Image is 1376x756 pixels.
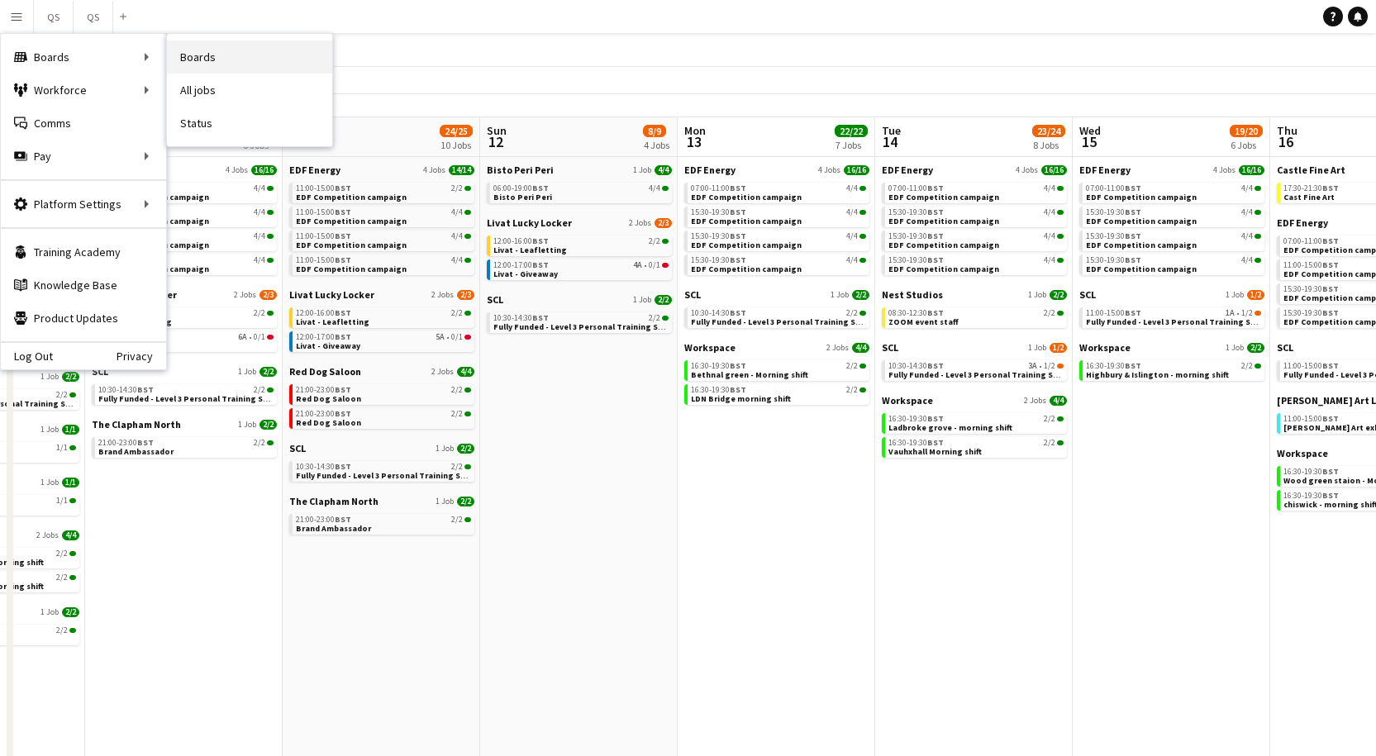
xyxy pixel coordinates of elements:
span: 1 Job [238,367,256,377]
span: 4/4 [655,165,672,175]
span: 4/4 [1044,208,1055,216]
span: 4 Jobs [1016,165,1038,175]
span: 11:00-15:00 [1086,309,1141,317]
a: 11:00-15:00BST4/4EDF Competition campaign [296,231,471,250]
span: 12:00-17:00 [296,333,351,341]
span: 1 Job [1028,343,1046,353]
span: 1 Job [40,372,59,382]
span: 12:00-17:00 [493,261,549,269]
span: BST [730,231,746,241]
a: Boards [167,40,332,74]
span: 16/16 [844,165,869,175]
a: 11:00-15:00BST2/2EDF Competition campaign [296,183,471,202]
div: Red Dog Saloon2 Jobs4/421:00-23:00BST2/2Red Dog Saloon21:00-23:00BST2/2Red Dog Saloon [289,365,474,442]
span: 1/2 [1247,290,1264,300]
span: 4/4 [649,184,660,193]
a: Workspace2 Jobs4/4 [684,341,869,354]
span: SCL [92,365,108,378]
span: EDF Competition campaign [296,192,407,202]
span: 16/16 [1041,165,1067,175]
span: Bisto Peri Peri [493,192,552,202]
span: 0/1 [451,333,463,341]
a: Nest Studios1 Job2/2 [882,288,1067,301]
a: EDF Energy4 Jobs16/16 [882,164,1067,176]
span: 4/4 [846,232,858,240]
span: EDF Competition campaign [888,192,999,202]
span: 16:30-19:30 [691,362,746,370]
span: BST [335,207,351,217]
span: EDF Competition campaign [296,240,407,250]
span: 15:30-19:30 [691,256,746,264]
a: 11:00-15:00BST1A•1/2Fully Funded - Level 3 Personal Training Skills Bootcamp [1086,307,1261,326]
span: 17:30-21:30 [1283,184,1339,193]
span: EDF Competition campaign [691,216,802,226]
span: BST [927,307,944,318]
span: 16/16 [251,165,277,175]
span: BST [335,384,351,395]
span: Fully Funded - Level 3 Personal Training Skills Bootcamp [1086,316,1312,327]
span: 2/2 [1044,309,1055,317]
span: 07:00-11:00 [888,184,944,193]
span: SCL [1079,288,1096,301]
span: 4/4 [1044,256,1055,264]
span: SCL [882,341,898,354]
a: 07:00-11:00BST4/4EDF Competition campaign [888,183,1064,202]
a: Livat Lucky Locker2 Jobs2/3 [92,288,277,301]
div: • [296,333,471,341]
span: BST [1322,283,1339,294]
div: • [888,362,1064,370]
span: 2 Jobs [826,343,849,353]
span: Fully Funded - Level 3 Personal Training Skills Bootcamp [888,369,1114,380]
span: BST [1125,231,1141,241]
span: EDF Competition campaign [888,264,999,274]
span: 2/2 [451,309,463,317]
span: 2/2 [254,309,265,317]
span: 11:00-15:00 [296,184,351,193]
div: EDF Energy4 Jobs16/1607:00-11:00BST4/4EDF Competition campaign15:30-19:30BST4/4EDF Competition ca... [882,164,1067,288]
a: SCL1 Job1/2 [1079,288,1264,301]
span: 2/2 [846,309,858,317]
a: 15:30-19:30BST4/4EDF Competition campaign [98,231,274,250]
span: 11:00-15:00 [296,208,351,216]
span: 11:00-15:00 [1283,261,1339,269]
a: EDF Energy4 Jobs14/14 [289,164,474,176]
span: BST [927,360,944,371]
a: All jobs [167,74,332,107]
span: 15:30-19:30 [1086,256,1141,264]
a: Training Academy [1,235,166,269]
div: • [493,261,669,269]
span: BST [532,259,549,270]
span: BST [1322,360,1339,371]
a: 10:30-14:30BST2/2Fully Funded - Level 3 Personal Training Skills Bootcamp [493,312,669,331]
span: 4/4 [451,256,463,264]
span: BST [927,207,944,217]
span: 2/2 [649,314,660,322]
span: Cast Fine Art [1283,192,1335,202]
span: BST [730,360,746,371]
span: Workspace [1079,341,1131,354]
div: • [98,333,274,341]
span: EDF Competition campaign [296,264,407,274]
a: 10:30-14:30BST2/2Fully Funded - Level 3 Personal Training Skills Bootcamp [98,384,274,403]
span: 10:30-14:30 [691,309,746,317]
span: 08:30-12:30 [888,309,944,317]
a: 15:30-19:30BST4/4EDF Competition campaign [691,231,866,250]
span: Nest Studios [882,288,943,301]
a: 15:30-19:30BST4/4EDF Competition campaign [1086,254,1261,273]
span: 1/2 [1044,362,1055,370]
span: 4/4 [1241,184,1253,193]
span: 6A [238,333,247,341]
a: 12:00-16:00BST2/2Livat - Leafletting [98,307,274,326]
span: 0/1 [649,261,660,269]
div: SCL1 Job1/211:00-15:00BST1A•1/2Fully Funded - Level 3 Personal Training Skills Bootcamp [1079,288,1264,341]
span: 07:00-11:00 [1283,237,1339,245]
span: BST [927,183,944,193]
a: SCL1 Job1/2 [882,341,1067,354]
span: BST [137,384,154,395]
span: 5A [436,333,445,341]
span: 2/2 [655,295,672,305]
div: Bisto Peri Peri1 Job4/406:00-19:00BST4/4Bisto Peri Peri [487,164,672,216]
span: 11:00-15:00 [296,256,351,264]
span: 1A [1226,309,1235,317]
span: 4/4 [254,256,265,264]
